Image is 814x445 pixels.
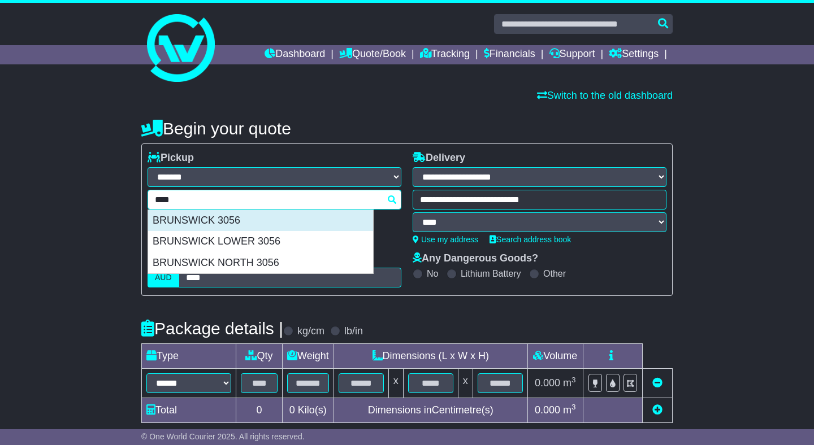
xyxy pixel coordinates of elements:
[388,369,403,398] td: x
[344,325,363,338] label: lb/in
[148,152,194,164] label: Pickup
[571,403,576,411] sup: 3
[458,369,473,398] td: x
[652,404,663,416] a: Add new item
[413,235,478,244] a: Use my address
[148,252,373,274] div: BRUNSWICK NORTH 3056
[427,268,438,279] label: No
[420,45,470,64] a: Tracking
[297,325,324,338] label: kg/cm
[334,398,527,423] td: Dimensions in Centimetre(s)
[543,268,566,279] label: Other
[236,398,283,423] td: 0
[563,404,576,416] span: m
[609,45,659,64] a: Settings
[652,377,663,389] a: Remove this item
[283,398,334,423] td: Kilo(s)
[535,377,560,389] span: 0.000
[148,231,373,252] div: BRUNSWICK LOWER 3056
[236,344,283,369] td: Qty
[148,190,401,210] typeahead: Please provide city
[289,404,295,416] span: 0
[265,45,325,64] a: Dashboard
[535,404,560,416] span: 0.000
[141,319,283,338] h4: Package details |
[283,344,334,369] td: Weight
[461,268,521,279] label: Lithium Battery
[413,252,538,265] label: Any Dangerous Goods?
[527,344,583,369] td: Volume
[142,344,236,369] td: Type
[537,90,673,101] a: Switch to the old dashboard
[148,210,373,232] div: BRUNSWICK 3056
[339,45,406,64] a: Quote/Book
[563,377,576,389] span: m
[549,45,595,64] a: Support
[141,432,305,441] span: © One World Courier 2025. All rights reserved.
[334,344,527,369] td: Dimensions (L x W x H)
[142,398,236,423] td: Total
[413,152,465,164] label: Delivery
[141,119,673,138] h4: Begin your quote
[484,45,535,64] a: Financials
[490,235,571,244] a: Search address book
[571,376,576,384] sup: 3
[148,268,179,287] label: AUD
